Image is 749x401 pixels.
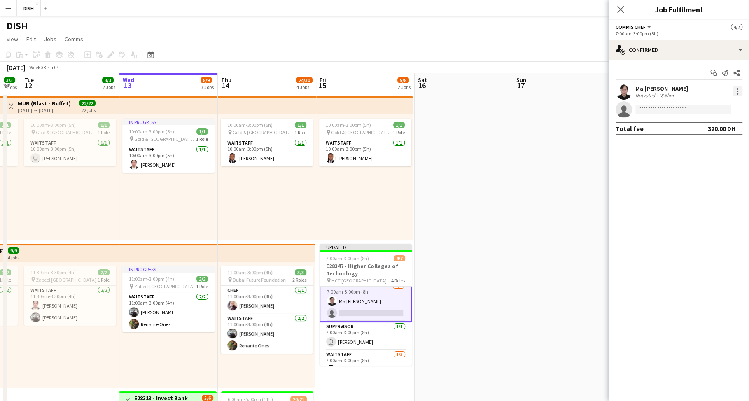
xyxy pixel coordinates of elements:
span: Edit [26,35,36,43]
div: 3 Jobs [201,84,214,90]
span: 13 [121,81,134,90]
span: 1 Role [196,136,208,142]
span: 11:00am-3:00pm (4h) [129,276,174,282]
div: 2 Jobs [398,84,411,90]
div: 22 jobs [82,106,96,113]
span: 1 Role [196,283,208,289]
div: Ma [PERSON_NAME] [635,85,688,92]
span: 4 Roles [391,277,405,284]
h1: DISH [7,20,28,32]
app-card-role: Waitstaff2/211:30am-3:30pm (4h)[PERSON_NAME][PERSON_NAME] [24,286,116,326]
app-card-role: Waitstaff1/110:00am-3:00pm (5h) [PERSON_NAME] [24,138,116,166]
span: 9/9 [8,247,19,254]
span: 1/1 [98,122,110,128]
app-card-role: Supervisor1/17:00am-3:00pm (8h) [PERSON_NAME] [320,322,412,350]
div: Total fee [616,124,644,133]
app-card-role: Waitstaff1/110:00am-3:00pm (5h)[PERSON_NAME] [319,138,411,166]
span: Gold & [GEOGRAPHIC_DATA], [PERSON_NAME] Rd - Al Quoz - Al Quoz Industrial Area 3 - [GEOGRAPHIC_DA... [233,129,294,135]
app-job-card: 10:00am-3:00pm (5h)1/1 Gold & [GEOGRAPHIC_DATA], [PERSON_NAME] Rd - Al Quoz - Al Quoz Industrial ... [221,119,313,166]
h3: E28347 - Higher Colleges of Technology [320,262,412,277]
a: Edit [23,34,39,44]
div: 4 jobs [8,254,19,261]
app-card-role: Waitstaff2/211:00am-3:00pm (4h)[PERSON_NAME]Renante Ones [221,314,313,354]
span: 11:00am-3:00pm (4h) [227,269,273,275]
span: 14 [220,81,231,90]
span: Gold & [GEOGRAPHIC_DATA], [PERSON_NAME] Rd - Al Quoz - Al Quoz Industrial Area 3 - [GEOGRAPHIC_DA... [331,129,393,135]
div: Not rated [635,92,657,98]
app-card-role: Waitstaff1/110:00am-3:00pm (5h)[PERSON_NAME] [221,138,313,166]
app-job-card: Updated7:00am-3:00pm (8h)4/7E28347 - Higher Colleges of Technology HCT [GEOGRAPHIC_DATA]4 RolesCh... [320,244,412,366]
div: In progress [122,266,215,273]
span: 15 [318,81,326,90]
div: 4 Jobs [296,84,312,90]
span: 3/3 [102,77,114,83]
h3: Job Fulfilment [609,4,749,15]
span: Sun [516,76,526,84]
app-job-card: In progress10:00am-3:00pm (5h)1/1 Gold & [GEOGRAPHIC_DATA], [PERSON_NAME] Rd - Al Quoz - Al Quoz ... [122,119,215,173]
app-job-card: 10:00am-3:00pm (5h)1/1 Gold & [GEOGRAPHIC_DATA], [PERSON_NAME] Rd - Al Quoz - Al Quoz Industrial ... [24,119,116,166]
span: Tue [24,76,34,84]
span: 1 Role [98,277,110,283]
span: 7:00am-3:00pm (8h) [326,255,369,261]
span: 24/30 [296,77,313,83]
span: 22/22 [79,100,96,106]
span: HCT [GEOGRAPHIC_DATA] [331,277,387,284]
div: 18.6km [657,92,675,98]
div: [DATE] [7,63,26,72]
div: 320.00 DH [708,124,736,133]
h3: MUR (Blast - Buffet) [18,100,71,107]
span: 3/3 [295,269,306,275]
a: View [3,34,21,44]
span: View [7,35,18,43]
app-job-card: 11:30am-3:30pm (4h)2/2 Zabeel [GEOGRAPHIC_DATA]1 RoleWaitstaff2/211:30am-3:30pm (4h)[PERSON_NAME]... [24,266,116,326]
span: 1/1 [295,122,306,128]
span: Commis Chef [616,24,646,30]
span: 17 [515,81,526,90]
app-card-role: Waitstaff1/110:00am-3:00pm (5h)[PERSON_NAME] [122,145,215,173]
span: 4/7 [731,24,742,30]
span: 1 Role [294,129,306,135]
div: In progress [122,119,215,125]
span: Jobs [44,35,56,43]
span: 10:00am-3:00pm (5h) [129,128,174,135]
span: 1 Role [393,129,405,135]
span: Dubai Future Foundation [233,277,286,283]
app-card-role: Waitstaff2/211:00am-3:00pm (4h)[PERSON_NAME]Renante Ones [122,292,215,332]
span: Comms [65,35,83,43]
span: 10:00am-3:00pm (5h) [227,122,273,128]
span: Gold & [GEOGRAPHIC_DATA], [PERSON_NAME] Rd - Al Quoz - Al Quoz Industrial Area 3 - [GEOGRAPHIC_DA... [134,136,196,142]
span: 11:30am-3:30pm (4h) [30,269,76,275]
app-card-role: Commis Chef1/27:00am-3:00pm (8h)Ma [PERSON_NAME] [320,280,412,322]
app-job-card: 11:00am-3:00pm (4h)3/3 Dubai Future Foundation2 RolesChef1/111:00am-3:00pm (4h)[PERSON_NAME]Waits... [221,266,313,354]
div: [DATE] → [DATE] [18,107,71,113]
span: 16 [417,81,427,90]
span: 2/2 [196,276,208,282]
span: 8/9 [201,77,212,83]
span: 10:00am-3:00pm (5h) [30,122,76,128]
span: 10:00am-3:00pm (5h) [326,122,371,128]
span: 1 Role [98,129,110,135]
div: 7:00am-3:00pm (8h) [616,30,742,37]
div: 2 Jobs [4,84,17,90]
span: 12 [23,81,34,90]
app-job-card: In progress11:00am-3:00pm (4h)2/2 Zabeel [GEOGRAPHIC_DATA]1 RoleWaitstaff2/211:00am-3:00pm (4h)[P... [122,266,215,332]
div: 2 Jobs [103,84,115,90]
app-job-card: 10:00am-3:00pm (5h)1/1 Gold & [GEOGRAPHIC_DATA], [PERSON_NAME] Rd - Al Quoz - Al Quoz Industrial ... [319,119,411,166]
span: 4/7 [394,255,405,261]
span: Sat [418,76,427,84]
span: 3/3 [4,77,15,83]
div: +04 [51,64,59,70]
span: Thu [221,76,231,84]
span: Wed [123,76,134,84]
span: Week 33 [27,64,48,70]
span: 2 Roles [292,277,306,283]
app-card-role: Chef1/111:00am-3:00pm (4h)[PERSON_NAME] [221,286,313,314]
span: Gold & [GEOGRAPHIC_DATA], [PERSON_NAME] Rd - Al Quoz - Al Quoz Industrial Area 3 - [GEOGRAPHIC_DA... [36,129,98,135]
span: Fri [320,76,326,84]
